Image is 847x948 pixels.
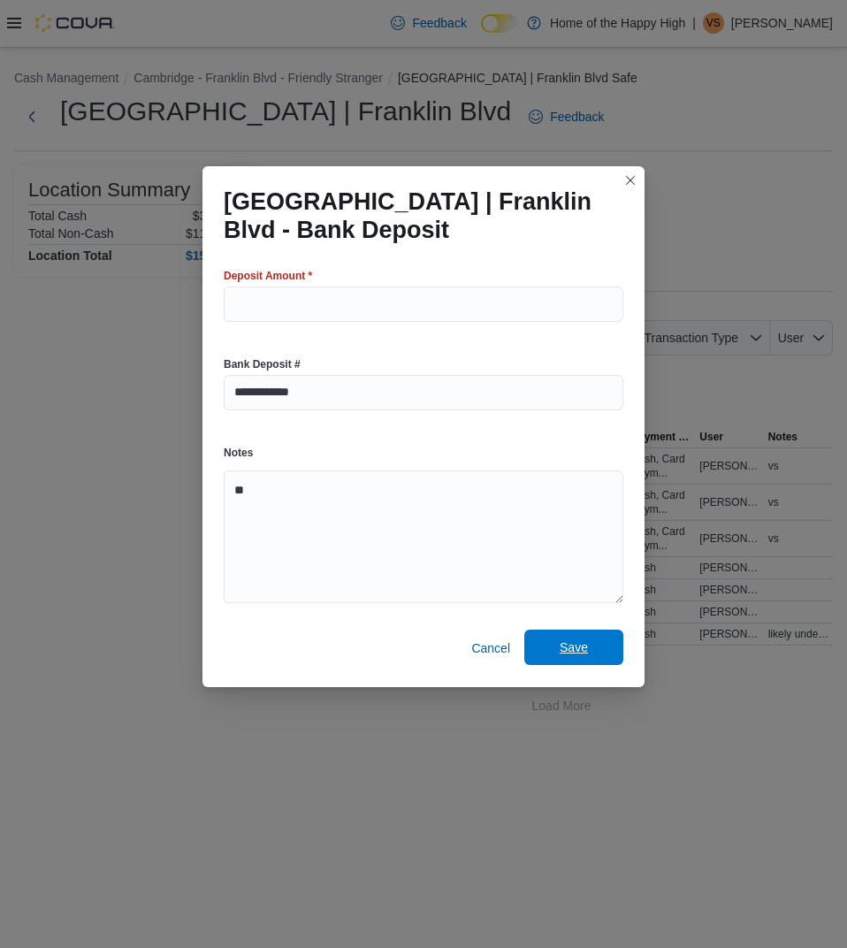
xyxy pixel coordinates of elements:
label: Deposit Amount * [224,269,312,283]
span: Save [560,638,588,656]
button: Cancel [464,631,517,666]
span: Cancel [471,639,510,657]
button: Save [524,630,623,665]
label: Notes [224,446,253,460]
button: Closes this modal window [620,170,641,191]
h1: [GEOGRAPHIC_DATA] | Franklin Blvd - Bank Deposit [224,187,609,244]
label: Bank Deposit # [224,357,301,371]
